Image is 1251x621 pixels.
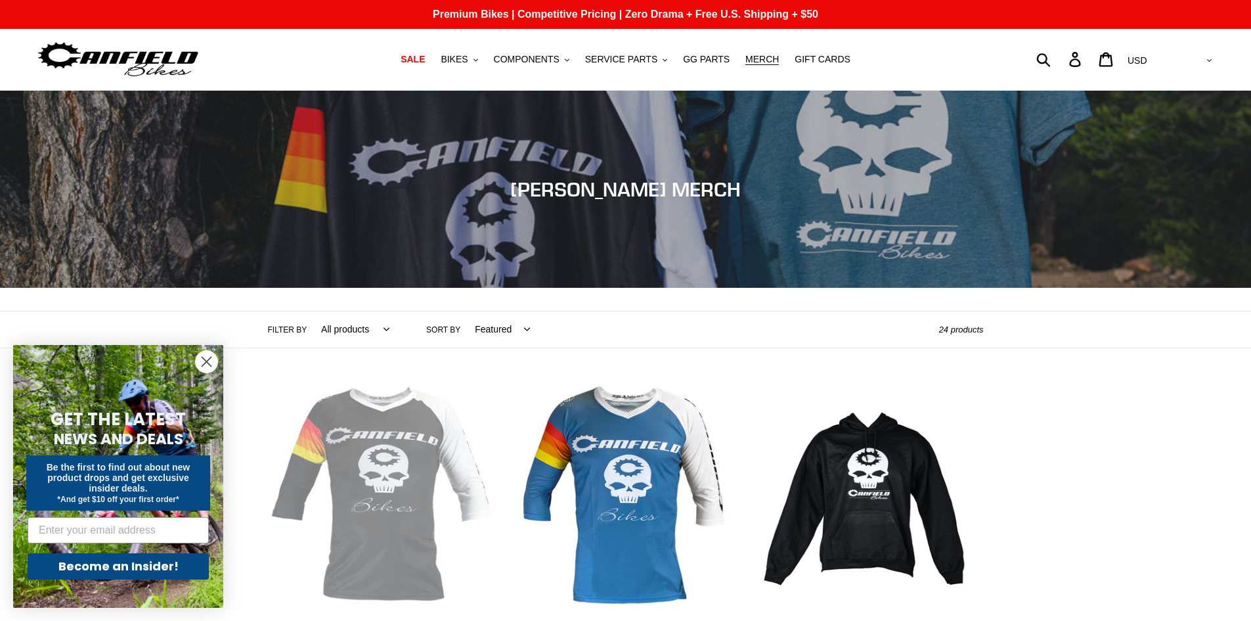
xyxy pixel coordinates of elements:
span: GIFT CARDS [795,54,850,65]
a: SALE [394,51,431,68]
input: Enter your email address [28,517,209,543]
button: Close dialog [195,350,218,373]
button: Become an Insider! [28,553,209,580]
button: BIKES [434,51,484,68]
span: MERCH [745,54,779,65]
a: MERCH [739,51,785,68]
span: COMPONENTS [494,54,560,65]
span: GET THE LATEST [51,407,186,431]
a: GIFT CARDS [788,51,857,68]
label: Filter by [268,324,307,336]
label: Sort by [426,324,460,336]
span: SERVICE PARTS [585,54,657,65]
span: GG PARTS [683,54,730,65]
span: SALE [401,54,425,65]
span: BIKES [441,54,468,65]
button: SERVICE PARTS [579,51,674,68]
img: Canfield Bikes [36,39,200,80]
button: COMPONENTS [487,51,576,68]
input: Search [1043,45,1077,74]
span: NEWS AND DEALS [54,428,183,449]
span: 24 products [939,325,984,334]
a: GG PARTS [676,51,736,68]
span: [PERSON_NAME] MERCH [510,177,741,201]
span: Be the first to find out about new product drops and get exclusive insider deals. [47,462,190,494]
span: *And get $10 off your first order* [57,495,179,504]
